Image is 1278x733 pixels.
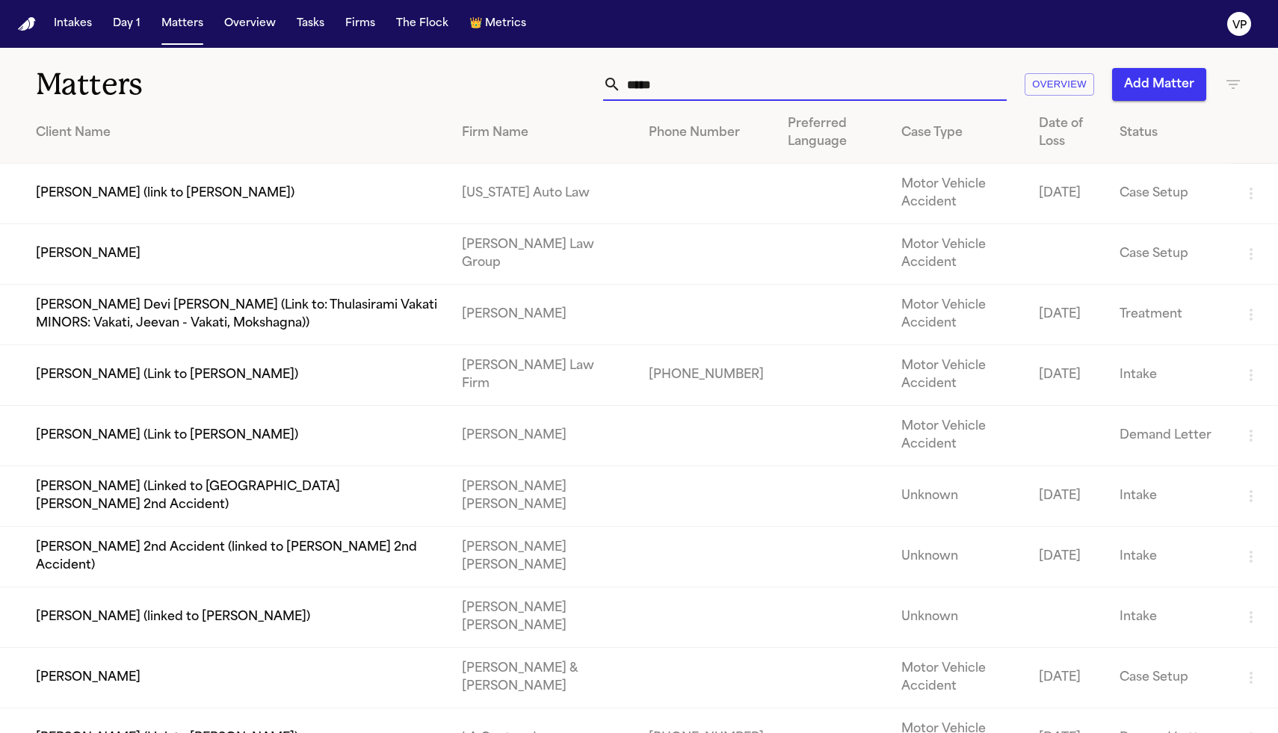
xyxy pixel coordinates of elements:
button: Add Matter [1112,68,1206,101]
h1: Matters [36,66,380,103]
td: Intake [1108,527,1230,587]
td: [PHONE_NUMBER] [637,345,776,406]
td: [PERSON_NAME] [450,285,637,345]
td: [PERSON_NAME] & [PERSON_NAME] [450,648,637,708]
td: Motor Vehicle Accident [889,406,1026,466]
td: [PERSON_NAME] [PERSON_NAME] [450,466,637,527]
img: Finch Logo [18,17,36,31]
td: Intake [1108,466,1230,527]
div: Preferred Language [788,115,877,151]
button: crownMetrics [463,10,532,37]
td: Motor Vehicle Accident [889,224,1026,285]
td: Demand Letter [1108,406,1230,466]
td: [DATE] [1027,345,1108,406]
td: [DATE] [1027,164,1108,224]
td: Motor Vehicle Accident [889,345,1026,406]
td: Unknown [889,527,1026,587]
div: Phone Number [649,124,764,142]
td: [US_STATE] Auto Law [450,164,637,224]
button: Overview [218,10,282,37]
td: Case Setup [1108,164,1230,224]
button: Overview [1025,73,1094,96]
button: Intakes [48,10,98,37]
td: [DATE] [1027,527,1108,587]
td: Intake [1108,345,1230,406]
td: [PERSON_NAME] [PERSON_NAME] [450,527,637,587]
td: Unknown [889,587,1026,648]
td: [DATE] [1027,466,1108,527]
td: [PERSON_NAME] [450,406,637,466]
td: Intake [1108,587,1230,648]
button: Matters [155,10,209,37]
td: [PERSON_NAME] Law Group [450,224,637,285]
td: Treatment [1108,285,1230,345]
td: [DATE] [1027,648,1108,708]
td: Motor Vehicle Accident [889,648,1026,708]
button: Firms [339,10,381,37]
div: Case Type [901,124,1014,142]
div: Date of Loss [1039,115,1096,151]
button: Tasks [291,10,330,37]
div: Status [1120,124,1218,142]
td: Motor Vehicle Accident [889,285,1026,345]
div: Firm Name [462,124,625,142]
td: Motor Vehicle Accident [889,164,1026,224]
td: [PERSON_NAME] [PERSON_NAME] [450,587,637,648]
button: Day 1 [107,10,146,37]
a: Home [18,17,36,31]
div: Client Name [36,124,438,142]
td: [PERSON_NAME] Law Firm [450,345,637,406]
td: Case Setup [1108,648,1230,708]
td: Case Setup [1108,224,1230,285]
button: The Flock [390,10,454,37]
td: [DATE] [1027,285,1108,345]
td: Unknown [889,466,1026,527]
